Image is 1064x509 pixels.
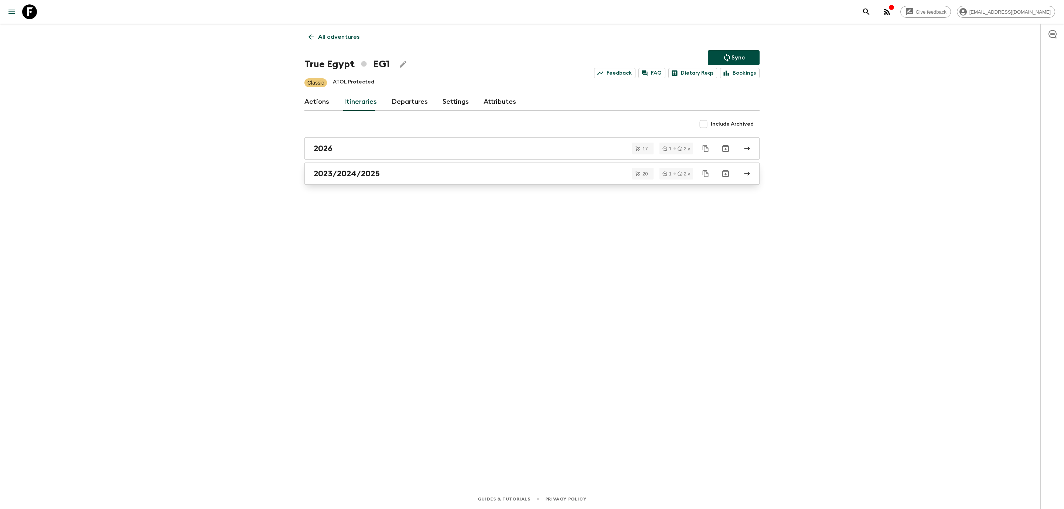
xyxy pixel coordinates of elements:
[638,68,665,78] a: FAQ
[859,4,874,19] button: search adventures
[662,146,671,151] div: 1
[484,93,516,111] a: Attributes
[545,495,586,503] a: Privacy Policy
[4,4,19,19] button: menu
[333,78,374,87] p: ATOL Protected
[396,57,410,72] button: Edit Adventure Title
[443,93,469,111] a: Settings
[699,142,712,155] button: Duplicate
[662,171,671,176] div: 1
[344,93,377,111] a: Itineraries
[957,6,1055,18] div: [EMAIL_ADDRESS][DOMAIN_NAME]
[638,146,652,151] span: 17
[304,30,364,44] a: All adventures
[718,141,733,156] button: Archive
[912,9,951,15] span: Give feedback
[594,68,635,78] a: Feedback
[708,50,760,65] button: Sync adventure departures to the booking engine
[668,68,717,78] a: Dietary Reqs
[900,6,951,18] a: Give feedback
[699,167,712,180] button: Duplicate
[314,169,380,178] h2: 2023/2024/2025
[318,33,359,41] p: All adventures
[304,93,329,111] a: Actions
[720,68,760,78] a: Bookings
[965,9,1055,15] span: [EMAIL_ADDRESS][DOMAIN_NAME]
[307,79,324,86] p: Classic
[478,495,531,503] a: Guides & Tutorials
[711,120,754,128] span: Include Archived
[731,53,745,62] p: Sync
[304,57,390,72] h1: True Egypt EG1
[678,171,690,176] div: 2 y
[678,146,690,151] div: 2 y
[304,163,760,185] a: 2023/2024/2025
[638,171,652,176] span: 20
[392,93,428,111] a: Departures
[718,166,733,181] button: Archive
[304,137,760,160] a: 2026
[314,144,332,153] h2: 2026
